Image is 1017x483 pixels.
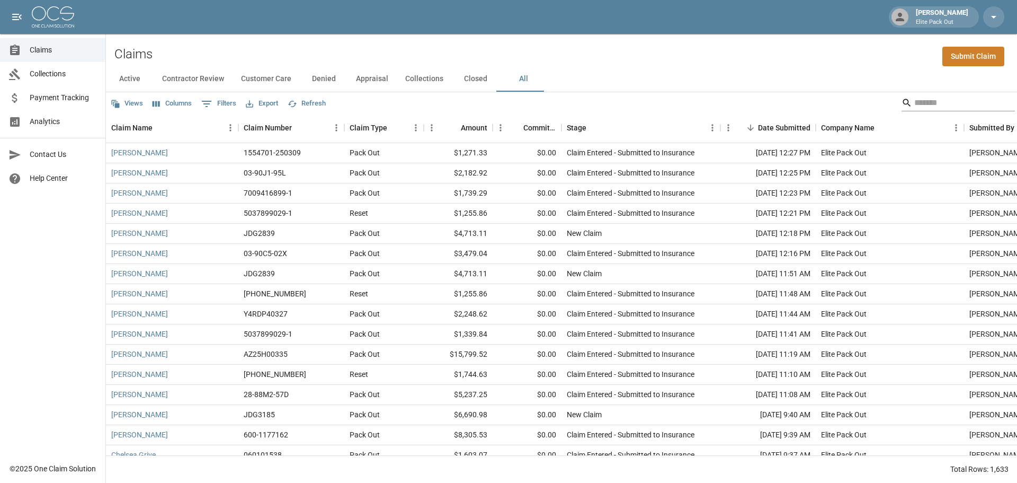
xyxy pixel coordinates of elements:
[720,163,816,183] div: [DATE] 12:25 PM
[424,425,493,445] div: $8,305.53
[238,113,344,143] div: Claim Number
[106,66,1017,92] div: dynamic tabs
[350,450,380,460] div: Pack Out
[821,168,867,178] div: Elite Pack Out
[30,45,97,56] span: Claims
[720,405,816,425] div: [DATE] 9:40 AM
[493,445,561,466] div: $0.00
[720,365,816,385] div: [DATE] 11:10 AM
[244,309,288,319] div: Y4RDP40327
[567,113,586,143] div: Stage
[424,163,493,183] div: $2,182.92
[816,113,964,143] div: Company Name
[567,188,694,198] div: Claim Entered - Submitted to Insurance
[821,369,867,380] div: Elite Pack Out
[567,450,694,460] div: Claim Entered - Submitted to Insurance
[244,228,275,239] div: JDG2839
[493,183,561,204] div: $0.00
[704,120,720,136] button: Menu
[6,6,28,28] button: open drawer
[567,309,694,319] div: Claim Entered - Submitted to Insurance
[350,208,368,218] div: Reset
[153,120,167,135] button: Sort
[350,349,380,359] div: Pack Out
[493,224,561,244] div: $0.00
[10,463,96,474] div: © 2025 One Claim Solution
[350,268,380,279] div: Pack Out
[397,66,452,92] button: Collections
[350,228,380,239] div: Pack Out
[111,113,153,143] div: Claim Name
[350,168,380,178] div: Pack Out
[111,389,168,400] a: [PERSON_NAME]
[493,304,561,324] div: $0.00
[350,288,368,299] div: Reset
[424,244,493,264] div: $3,479.04
[244,248,287,259] div: 03-90C5-02X
[350,188,380,198] div: Pack Out
[424,143,493,163] div: $1,271.33
[344,113,424,143] div: Claim Type
[446,120,461,135] button: Sort
[244,349,288,359] div: AZ25H00335
[292,120,307,135] button: Sort
[821,329,867,339] div: Elite Pack Out
[30,149,97,160] span: Contact Us
[154,66,233,92] button: Contractor Review
[199,95,239,112] button: Show filters
[244,288,306,299] div: 1006-36-9022
[424,385,493,405] div: $5,237.25
[567,248,694,259] div: Claim Entered - Submitted to Insurance
[493,244,561,264] div: $0.00
[720,324,816,345] div: [DATE] 11:41 AM
[567,147,694,158] div: Claim Entered - Submitted to Insurance
[111,450,156,460] a: Chelsea Grive
[30,116,97,127] span: Analytics
[424,284,493,304] div: $1,255.86
[111,248,168,259] a: [PERSON_NAME]
[111,168,168,178] a: [PERSON_NAME]
[720,113,816,143] div: Date Submitted
[950,464,1009,475] div: Total Rows: 1,633
[567,349,694,359] div: Claim Entered - Submitted to Insurance
[150,95,194,112] button: Select columns
[720,224,816,244] div: [DATE] 12:18 PM
[111,268,168,279] a: [PERSON_NAME]
[493,143,561,163] div: $0.00
[821,188,867,198] div: Elite Pack Out
[567,228,602,239] div: New Claim
[720,264,816,284] div: [DATE] 11:51 AM
[821,248,867,259] div: Elite Pack Out
[586,120,601,135] button: Sort
[424,365,493,385] div: $1,744.63
[424,345,493,365] div: $15,799.52
[821,228,867,239] div: Elite Pack Out
[493,365,561,385] div: $0.00
[424,204,493,224] div: $1,255.86
[969,113,1014,143] div: Submitted By
[567,329,694,339] div: Claim Entered - Submitted to Insurance
[114,47,153,62] h2: Claims
[720,345,816,365] div: [DATE] 11:19 AM
[493,425,561,445] div: $0.00
[508,120,523,135] button: Sort
[821,349,867,359] div: Elite Pack Out
[916,18,968,27] p: Elite Pack Out
[424,324,493,345] div: $1,339.84
[424,405,493,425] div: $6,690.98
[350,429,380,440] div: Pack Out
[821,309,867,319] div: Elite Pack Out
[111,288,168,299] a: [PERSON_NAME]
[821,288,867,299] div: Elite Pack Out
[567,409,602,420] div: New Claim
[720,304,816,324] div: [DATE] 11:44 AM
[350,329,380,339] div: Pack Out
[32,6,74,28] img: ocs-logo-white-transparent.png
[244,329,292,339] div: 5037899029-1
[111,228,168,239] a: [PERSON_NAME]
[523,113,556,143] div: Committed Amount
[347,66,397,92] button: Appraisal
[111,349,168,359] a: [PERSON_NAME]
[350,147,380,158] div: Pack Out
[720,204,816,224] div: [DATE] 12:21 PM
